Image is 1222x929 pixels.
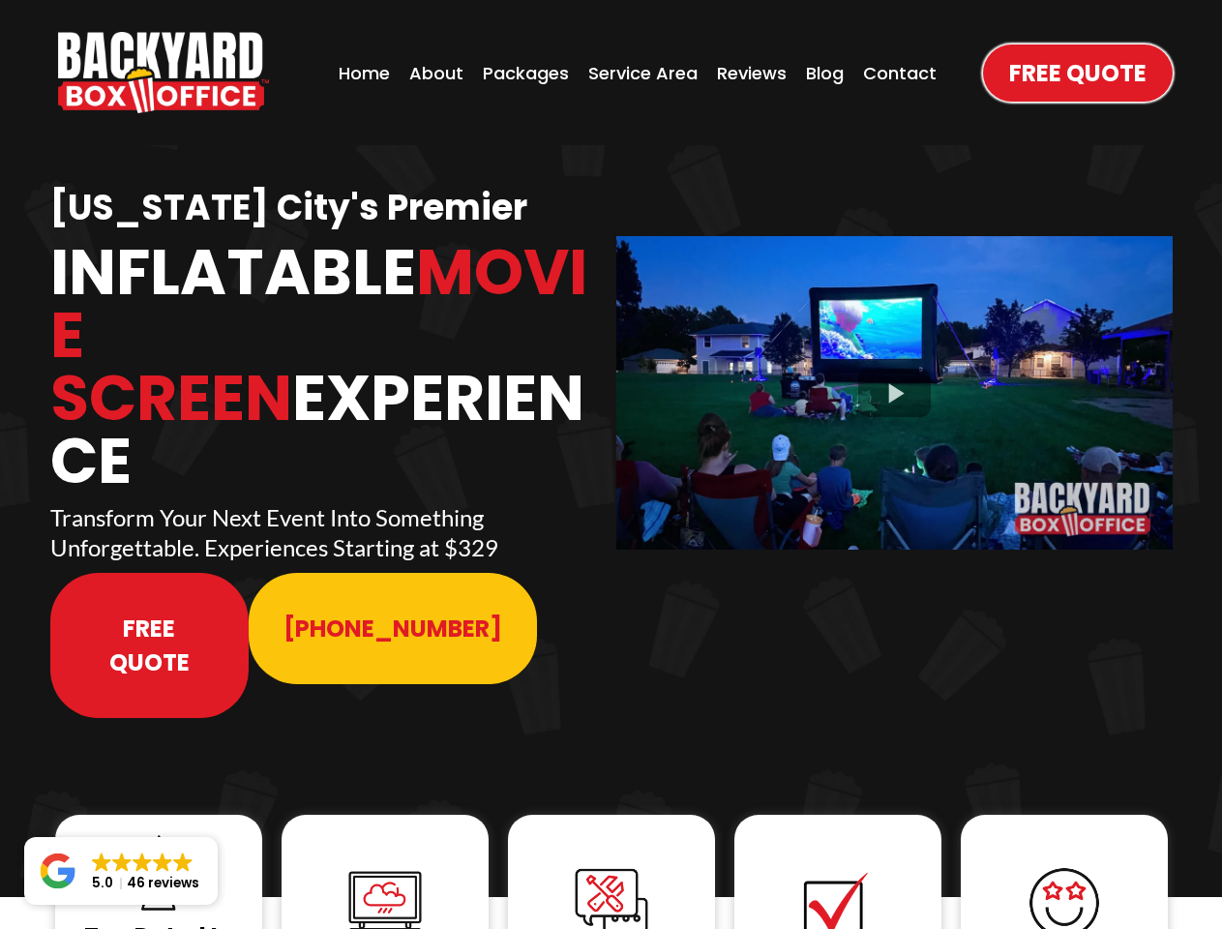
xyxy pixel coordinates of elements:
a: Free Quote [50,573,250,718]
span: Free Quote [85,612,215,679]
a: 913-214-1202 [249,573,537,684]
img: Backyard Box Office [58,32,269,113]
a: About [403,54,469,92]
span: Movie Screen [50,228,587,442]
a: Close GoogleGoogleGoogleGoogleGoogle 5.046 reviews [24,837,218,905]
a: Service Area [582,54,703,92]
span: [PHONE_NUMBER] [283,612,502,645]
a: Free Quote [983,45,1173,102]
span: Free Quote [1009,56,1147,90]
a: Contact [857,54,942,92]
a: Reviews [711,54,792,92]
p: Transform Your Next Event Into Something Unforgettable. Experiences Starting at $329 [50,502,607,562]
a: Blog [800,54,849,92]
a: Home [333,54,396,92]
a: Packages [477,54,575,92]
a: https://www.backyardboxoffice.com [58,32,269,113]
h1: Inflatable Experience [50,241,607,493]
h1: [US_STATE] City's Premier [50,186,607,231]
